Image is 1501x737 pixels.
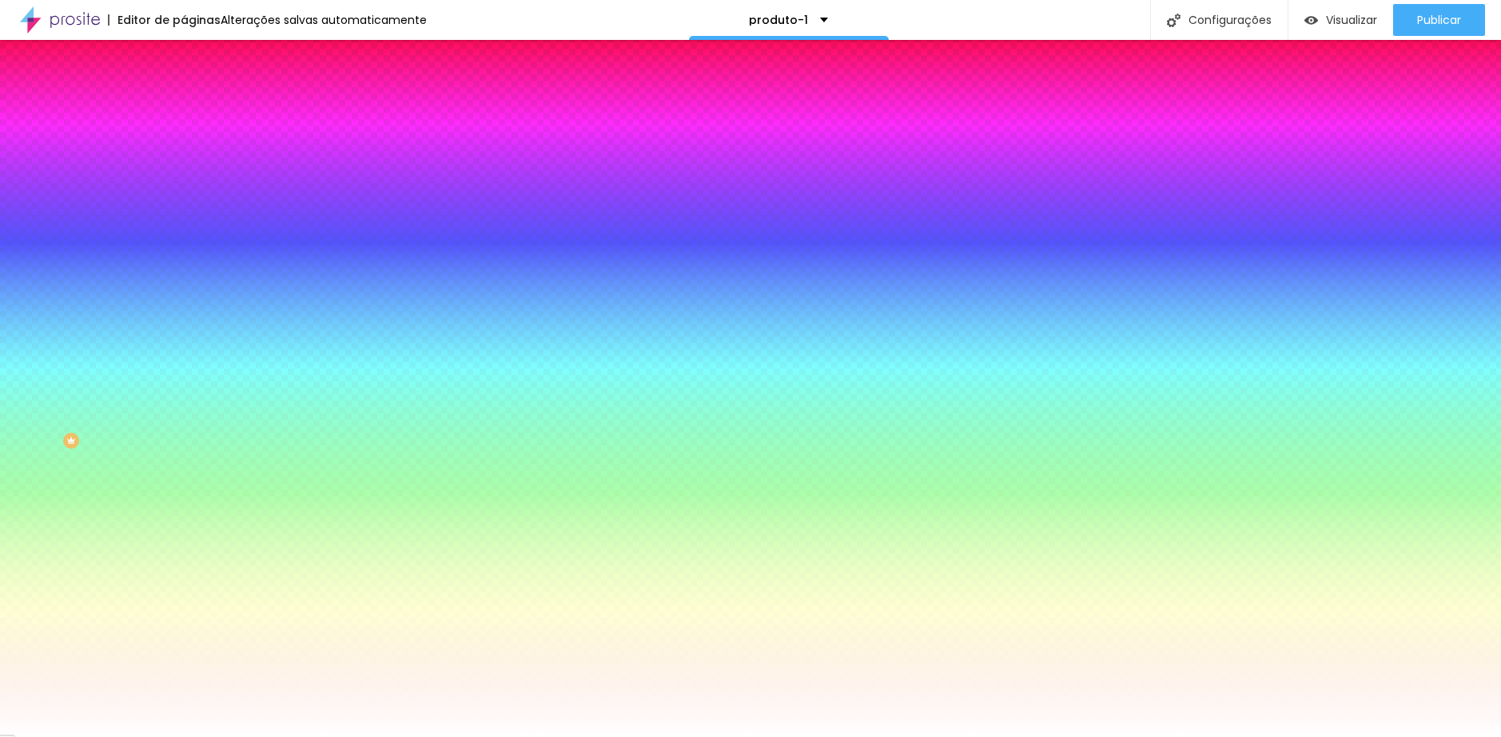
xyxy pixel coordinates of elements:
[1167,14,1180,27] img: Icone
[221,14,427,26] div: Alterações salvas automaticamente
[749,14,808,26] p: produto-1
[1304,14,1318,27] img: view-1.svg
[1417,14,1461,26] span: Publicar
[1288,4,1393,36] button: Visualizar
[108,14,221,26] div: Editor de páginas
[1393,4,1485,36] button: Publicar
[1326,14,1377,26] span: Visualizar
